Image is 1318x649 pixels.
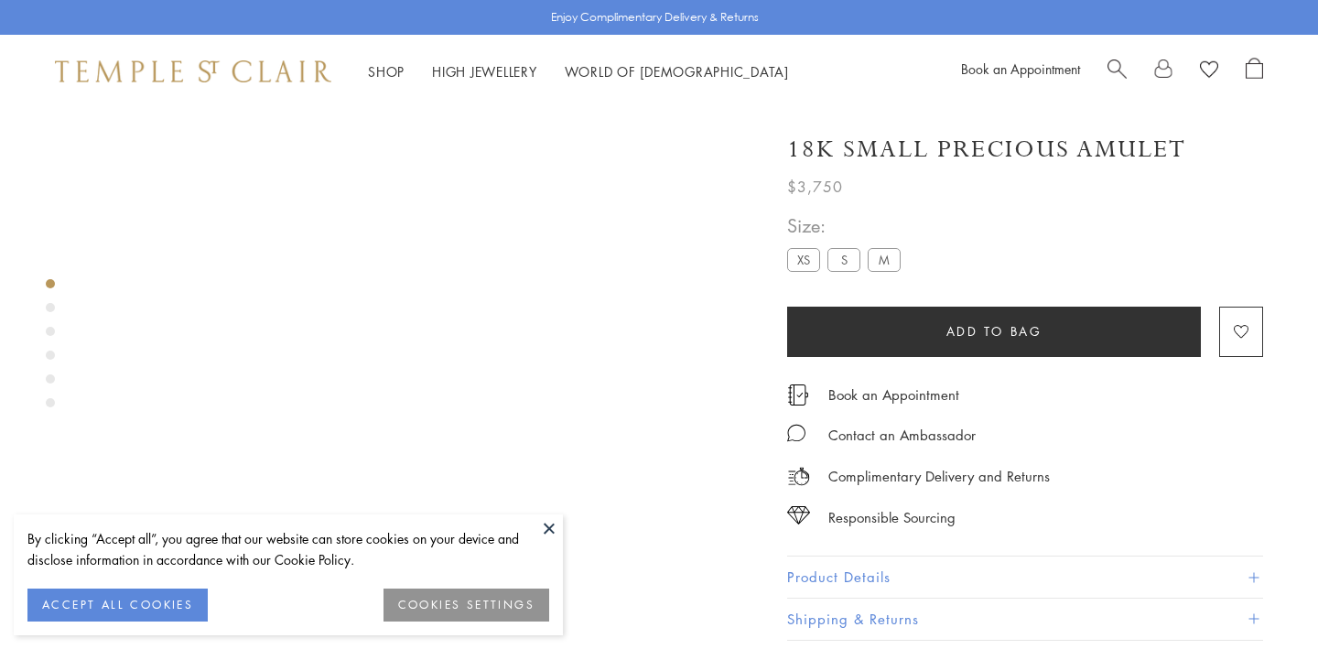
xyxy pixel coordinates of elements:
img: icon_delivery.svg [787,465,810,488]
img: icon_sourcing.svg [787,506,810,525]
label: XS [787,248,820,271]
span: $3,750 [787,175,843,199]
div: Responsible Sourcing [828,506,956,529]
img: Temple St. Clair [55,60,331,82]
img: MessageIcon-01_2.svg [787,424,805,442]
iframe: Gorgias live chat messenger [1226,563,1300,631]
label: M [868,248,901,271]
img: icon_appointment.svg [787,384,809,406]
div: Contact an Ambassador [828,424,976,447]
label: S [827,248,860,271]
button: Shipping & Returns [787,599,1263,640]
button: Product Details [787,557,1263,598]
button: Add to bag [787,307,1201,357]
nav: Main navigation [368,60,789,83]
a: View Wishlist [1200,58,1218,85]
div: By clicking “Accept all”, you agree that our website can store cookies on your device and disclos... [27,528,549,570]
a: Book an Appointment [961,59,1080,78]
a: Book an Appointment [828,384,959,405]
a: ShopShop [368,62,405,81]
a: World of [DEMOGRAPHIC_DATA]World of [DEMOGRAPHIC_DATA] [565,62,789,81]
span: Add to bag [946,321,1043,341]
button: ACCEPT ALL COOKIES [27,589,208,622]
a: High JewelleryHigh Jewellery [432,62,537,81]
span: Size: [787,211,908,241]
a: Open Shopping Bag [1246,58,1263,85]
button: COOKIES SETTINGS [384,589,549,622]
h1: 18K Small Precious Amulet [787,134,1186,166]
a: Search [1107,58,1127,85]
p: Complimentary Delivery and Returns [828,465,1050,488]
p: Enjoy Complimentary Delivery & Returns [551,8,759,27]
div: Product gallery navigation [46,275,55,422]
